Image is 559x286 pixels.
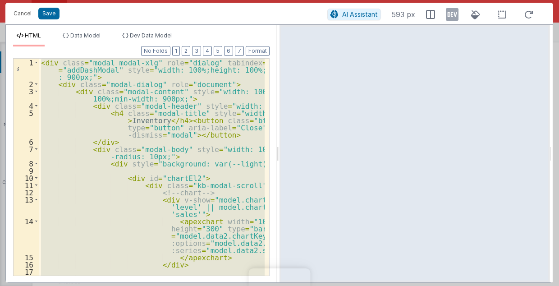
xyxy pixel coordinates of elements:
div: 3 [14,88,39,102]
div: 15 [14,254,39,261]
button: 4 [203,46,212,56]
span: 593 px [392,9,415,20]
button: 7 [235,46,244,56]
div: 9 [14,167,39,174]
div: 4 [14,102,39,109]
div: 5 [14,109,39,138]
span: AI Assistant [342,10,378,18]
span: HTML [25,32,41,39]
div: 17 [14,268,39,275]
div: 8 [14,160,39,167]
div: 10 [14,174,39,181]
div: 6 [14,138,39,145]
div: 16 [14,261,39,268]
button: Save [38,8,60,19]
div: 1 [14,59,39,80]
button: 2 [182,46,190,56]
button: 5 [214,46,222,56]
div: 18 [14,275,39,282]
button: Format [246,46,270,56]
div: 13 [14,196,39,217]
button: 6 [224,46,233,56]
div: 2 [14,80,39,88]
div: 14 [14,217,39,254]
button: 1 [172,46,180,56]
button: No Folds [141,46,170,56]
button: 3 [192,46,201,56]
span: Dev Data Model [130,32,172,39]
button: Cancel [9,7,36,20]
div: 12 [14,189,39,196]
div: 11 [14,181,39,189]
button: AI Assistant [327,9,381,20]
div: 7 [14,145,39,160]
span: Data Model [70,32,101,39]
